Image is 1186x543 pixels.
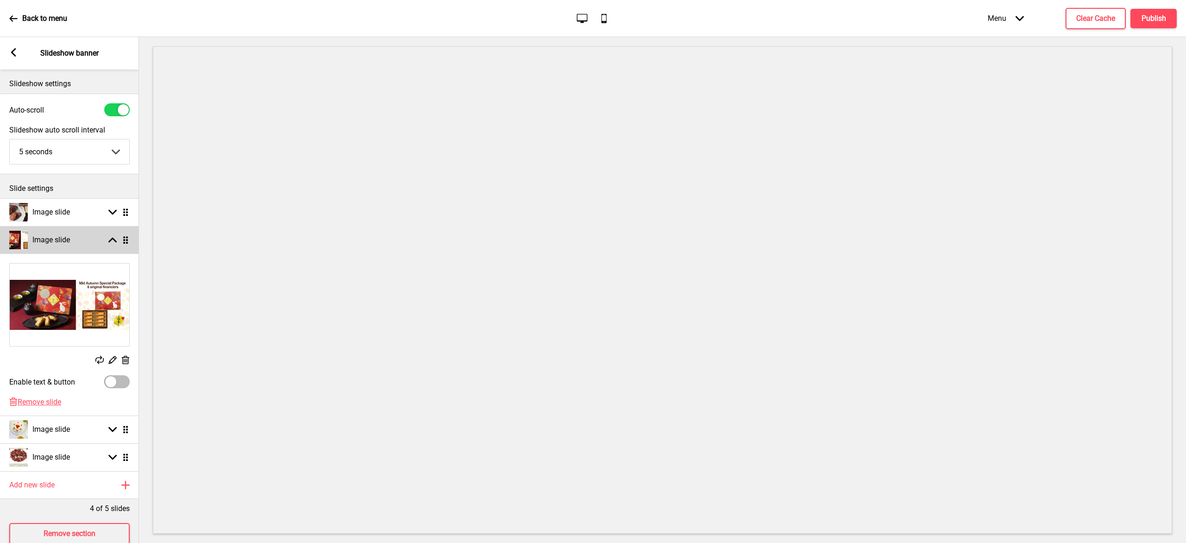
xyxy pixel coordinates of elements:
[9,183,130,194] p: Slide settings
[1142,13,1166,24] h4: Publish
[9,480,55,490] h4: Add new slide
[10,264,129,346] img: Image
[1130,9,1177,28] button: Publish
[1076,13,1115,24] h4: Clear Cache
[32,452,70,462] h4: Image slide
[18,398,61,406] span: Remove slide
[32,424,70,435] h4: Image slide
[978,5,1033,32] div: Menu
[9,106,44,114] label: Auto-scroll
[22,13,67,24] p: Back to menu
[1066,8,1126,29] button: Clear Cache
[40,48,99,58] p: Slideshow banner
[9,79,130,89] p: Slideshow settings
[9,378,75,386] label: Enable text & button
[9,6,67,31] a: Back to menu
[32,207,70,217] h4: Image slide
[90,504,130,514] p: 4 of 5 slides
[9,126,130,134] label: Slideshow auto scroll interval
[32,235,70,245] h4: Image slide
[44,529,95,539] h4: Remove section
